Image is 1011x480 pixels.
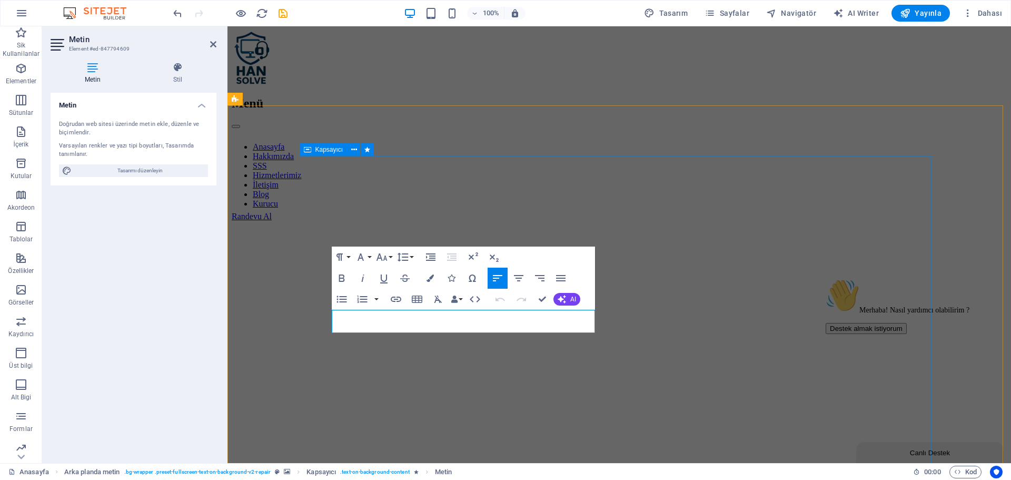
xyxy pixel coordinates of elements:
[705,8,749,18] span: Sayfalar
[913,466,941,478] h6: Oturum süresi
[407,289,427,310] button: Insert Table
[465,289,485,310] button: HTML
[8,330,34,338] p: Kaydırıcı
[570,296,576,302] span: AI
[139,62,216,84] h4: Stil
[954,466,977,478] span: Kod
[7,203,35,212] p: Akordeon
[353,247,373,268] button: Font Family
[420,268,440,289] button: Colors
[462,268,482,289] button: Special Characters
[510,8,520,18] i: Yeniden boyutlandırmada yakınlaştırma düzeyini seçilen cihaza uyacak şekilde otomatik olarak ayarla.
[4,4,189,60] div: 👋Merhaba! Nasıl yardımcı olabilirim ?Destek almak istiyorum
[4,4,38,38] img: :wave:
[414,469,419,475] i: Element bir animasyon içeriyor
[386,289,406,310] button: Insert Link
[340,466,410,478] span: . text-on-background-content
[374,268,394,289] button: Underline (Ctrl+U)
[11,172,32,180] p: Kutular
[59,120,208,138] div: Doğrudan web sitesi üzerinde metin ekle, düzenle ve biçimlendir.
[640,5,692,22] div: Tasarım (Ctrl+Alt+Y)
[511,289,531,310] button: Redo (Ctrl+Shift+Z)
[8,267,34,275] p: Özellikler
[61,7,140,19] img: Editor Logo
[421,247,441,268] button: Increase Indent
[75,164,205,177] span: Tasarımı düzenleyin
[172,7,184,19] i: Geri al: Metni değiştir (Ctrl+Z)
[284,469,290,475] i: Bu element, arka plan içeriyor
[6,77,36,85] p: Elementler
[64,466,452,478] nav: breadcrumb
[931,468,933,476] span: :
[467,7,504,19] button: 100%
[59,164,208,177] button: Tasarımı düzenleyin
[4,32,148,40] span: Merhaba! Nasıl yardımcı olabilirim ?
[629,414,778,437] iframe: chat widget
[924,466,940,478] span: 00 00
[51,62,139,84] h4: Metin
[332,289,352,310] button: Unordered List
[990,466,1003,478] button: Usercentrics
[700,5,754,22] button: Sayfalar
[833,8,879,18] span: AI Writer
[51,93,216,112] h4: Metin
[553,293,580,306] button: AI
[372,289,381,310] button: Ordered List
[442,247,462,268] button: Decrease Indent
[435,466,452,478] span: Seçmek için tıkla. Düzenlemek için çift tıkla
[484,247,504,268] button: Subscript
[449,289,464,310] button: Data Bindings
[332,247,352,268] button: Paragraph Format
[256,7,268,19] i: Sayfayı yeniden yükleyin
[958,5,1006,22] button: Dahası
[395,247,415,268] button: Line Height
[766,8,816,18] span: Navigatör
[9,361,33,370] p: Üst bilgi
[353,268,373,289] button: Italic (Ctrl+I)
[9,425,33,433] p: Formlar
[69,35,216,44] h2: Metin
[69,44,195,54] h3: Element #ed-847794609
[234,7,247,19] button: Ön izleme modundan çıkıp düzenlemeye devam etmek için buraya tıklayın
[124,466,271,478] span: . bg-wrapper .preset-fullscreen-text-on-background-v2-repair
[900,8,941,18] span: Yayınla
[644,8,688,18] span: Tasarım
[374,247,394,268] button: Font Size
[332,268,352,289] button: Bold (Ctrl+B)
[9,235,33,243] p: Tablolar
[276,7,289,19] button: save
[509,268,529,289] button: Align Center
[530,268,550,289] button: Align Right
[9,109,34,117] p: Sütunlar
[8,466,49,478] a: Seçimi iptal etmek için tıkla. Sayfaları açmak için çift tıkla
[594,248,778,410] iframe: chat widget
[59,142,208,159] div: Varsayılan renkler ve yazı tipi boyutları, Tasarımda tanımlanır.
[64,466,120,478] span: Seçmek için tıkla. Düzenlemek için çift tıkla
[490,289,510,310] button: Undo (Ctrl+Z)
[306,466,336,478] span: Seçmek için tıkla. Düzenlemek için çift tıkla
[963,8,1002,18] span: Dahası
[891,5,950,22] button: Yayınla
[395,268,415,289] button: Strikethrough
[171,7,184,19] button: undo
[428,289,448,310] button: Clear Formatting
[949,466,982,478] button: Kod
[255,7,268,19] button: reload
[8,298,34,307] p: Görseller
[488,268,508,289] button: Align Left
[352,289,372,310] button: Ordered List
[315,146,343,153] span: Kapsayıcı
[483,7,500,19] h6: 100%
[13,140,28,149] p: İçerik
[275,469,280,475] i: Bu element, özelleştirilebilir bir ön ayar
[532,289,552,310] button: Confirm (Ctrl+⏎)
[762,5,820,22] button: Navigatör
[4,48,85,60] button: Destek almak istiyorum
[640,5,692,22] button: Tasarım
[551,268,571,289] button: Align Justify
[463,247,483,268] button: Superscript
[277,7,289,19] i: Kaydet (Ctrl+S)
[829,5,883,22] button: AI Writer
[11,393,32,401] p: Alt Bigi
